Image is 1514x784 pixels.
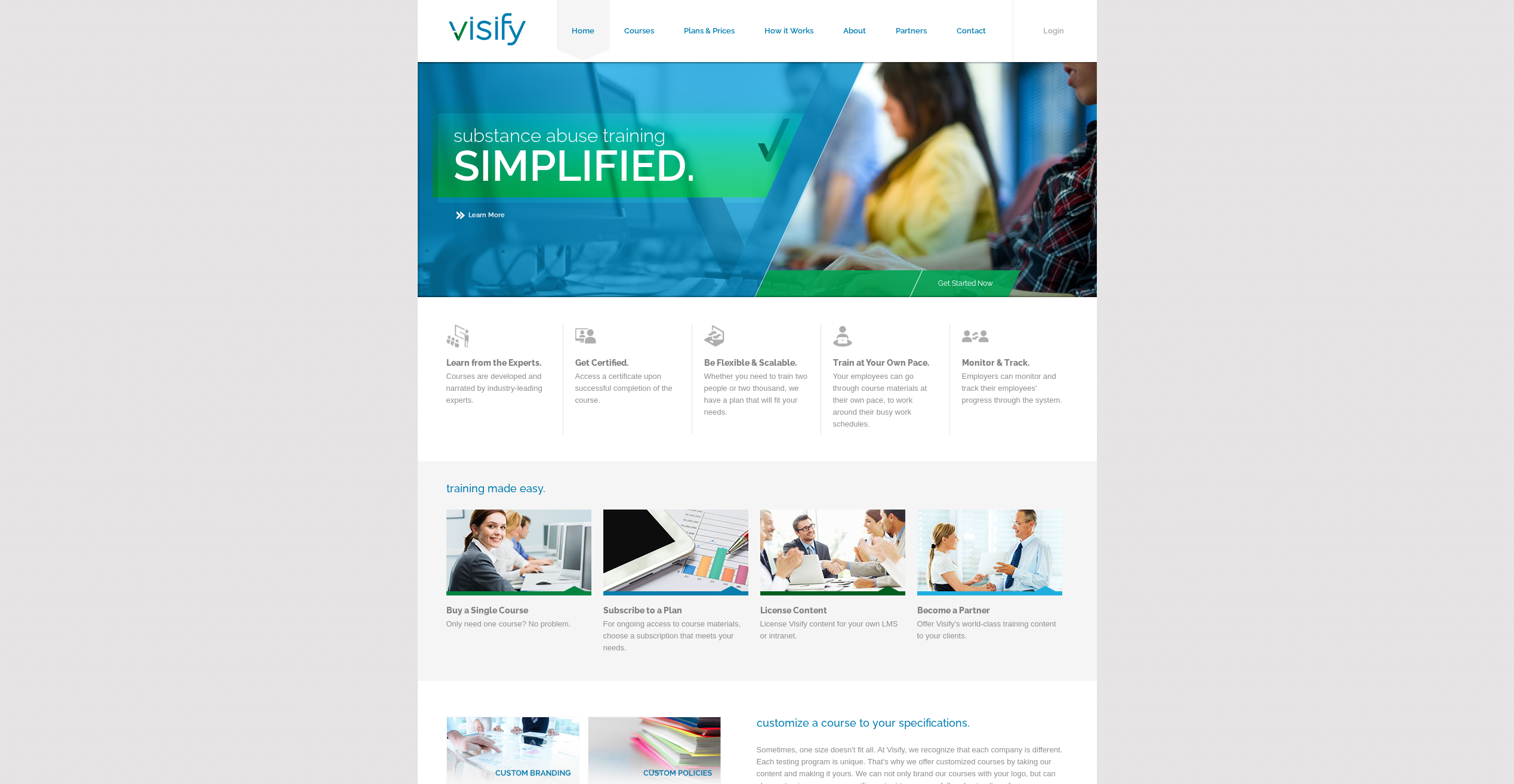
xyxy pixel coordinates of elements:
[457,211,505,219] a: Learn More
[603,510,748,597] a: Subscribe to a Plan
[449,32,526,49] a: Visify Training
[446,324,473,348] img: Learn from the Experts
[575,371,680,412] p: Access a certificate upon successful completion of the course.
[760,510,905,597] a: Content Licensing
[833,358,938,368] a: Train at Your Own Pace.
[446,510,591,595] img: Buy a Single Course
[603,606,748,615] a: Subscribe to a Plan
[833,324,860,348] img: Learn from the Experts
[704,324,731,348] img: Learn from the Experts
[962,324,989,348] img: Learn from the Experts
[575,324,602,348] img: Learn from the Experts
[753,62,1097,297] img: Main Image
[760,510,905,595] img: Content Licensing
[704,371,809,424] p: Whether you need to train two people or two thousand, we have a plan that will fit your needs.
[923,270,1008,297] a: Get Started Now
[917,510,1062,595] img: Become a Partner
[962,371,1066,412] p: Employers can monitor and track their employees' progress through the system.
[833,371,938,436] p: Your employees can go through course materials at their own pace, to work around their busy work ...
[449,13,526,45] img: Visify Training
[446,371,551,412] p: Courses are developed and narrated by industry-leading experts.
[603,510,748,595] img: Subscribe to a Plan
[446,510,591,597] a: Buy a Single Course
[446,618,591,636] p: Only need one course? No problem.
[575,358,680,368] a: Get Certified.
[446,606,591,615] a: Buy a Single Course
[454,140,868,191] h2: Simplified.
[446,482,1068,495] h3: training made easy.
[917,510,1062,597] a: Become a Partner
[454,125,868,146] h3: Substance Abuse Training
[917,606,1062,615] a: Become a Partner
[446,358,551,368] a: Learn from the Experts.
[962,358,1066,368] a: Monitor & Track.
[704,358,809,368] a: Be Flexible & Scalable.
[603,618,748,660] p: For ongoing access to course materials, choose a subscription that meets your needs.
[917,618,1062,648] p: Offer Visify's world-class training content to your clients.
[760,618,905,648] p: License Visify content for your own LMS or intranet.
[446,717,1068,729] h3: Customize a course to your specifications.
[760,606,905,615] a: License Content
